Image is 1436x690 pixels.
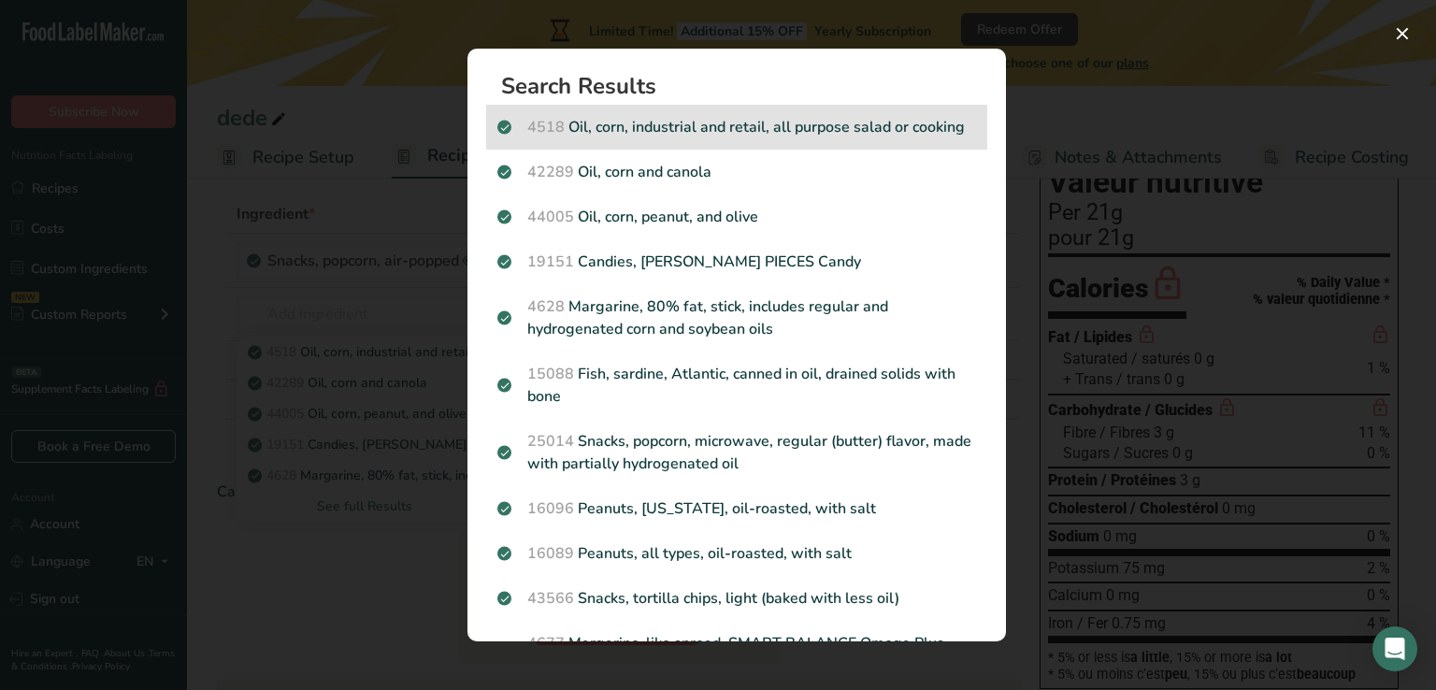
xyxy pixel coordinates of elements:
span: 42289 [527,162,574,182]
p: Snacks, popcorn, microwave, regular (butter) flavor, made with partially hydrogenated oil [497,430,976,475]
span: 15088 [527,364,574,384]
span: 44005 [527,207,574,227]
span: 4518 [527,117,565,137]
p: Margarine, 80% fat, stick, includes regular and hydrogenated corn and soybean oils [497,295,976,340]
p: Oil, corn, industrial and retail, all purpose salad or cooking [497,116,976,138]
p: Fish, sardine, Atlantic, canned in oil, drained solids with bone [497,363,976,408]
p: Peanuts, all types, oil-roasted, with salt [497,542,976,565]
span: 4628 [527,296,565,317]
p: Oil, corn, peanut, and olive [497,206,976,228]
span: 19151 [527,252,574,272]
span: 43566 [527,588,574,609]
span: 16096 [527,498,574,519]
p: Snacks, tortilla chips, light (baked with less oil) [497,587,976,610]
p: Oil, corn and canola [497,161,976,183]
h1: Search Results [501,75,987,97]
span: 16089 [527,543,574,564]
p: Candies, [PERSON_NAME] PIECES Candy [497,251,976,273]
div: Open Intercom Messenger [1372,626,1417,671]
p: Margarine-like spread, SMART BALANCE Omega Plus Spread (with plant sterols & [MEDICAL_DATA]) [497,632,976,677]
span: 25014 [527,431,574,452]
p: Peanuts, [US_STATE], oil-roasted, with salt [497,497,976,520]
span: 4677 [527,633,565,654]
